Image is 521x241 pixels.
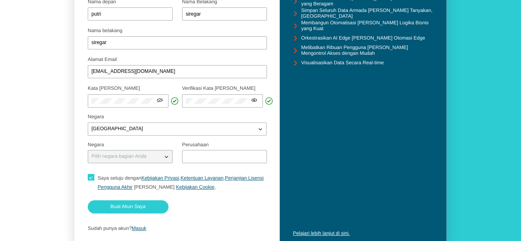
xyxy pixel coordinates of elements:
font: Verifikasi Kata [PERSON_NAME] [182,85,255,91]
font: Sudah punya akun? [88,225,132,231]
font: , [224,175,225,181]
font: , [179,175,180,181]
iframe: Pemutar video YouTube [293,149,433,228]
a: Masuk [132,225,146,231]
font: Simpan Seluruh Data Armada [PERSON_NAME] Tanyakan, [GEOGRAPHIC_DATA] [301,7,432,19]
a: Kebijakan Privasi [141,175,179,181]
font: Alamat Email [88,56,117,62]
a: Kebijakan Cookie [176,184,214,190]
a: Pelajari lebih lanjut di sini. [293,230,350,236]
font: Membangun Otomatisasi [PERSON_NAME] Logika Bisnis yang Kuat [301,20,428,31]
font: Nama belakang [88,28,122,33]
font: [PERSON_NAME] [134,184,175,190]
font: Orkestrasikan AI Edge [PERSON_NAME] Otomasi Edge [301,35,425,41]
font: Melibatkan Ribuan Pengguna [PERSON_NAME] Mengontrol Akses dengan Mudah [301,44,408,56]
font: Saya setuju dengan [98,175,141,181]
font: , [215,184,216,190]
font: Visualisasikan Data Secara Real-time [301,60,384,66]
font: Kata [PERSON_NAME] [88,85,140,91]
a: Ketentuan Layanan [180,175,223,181]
